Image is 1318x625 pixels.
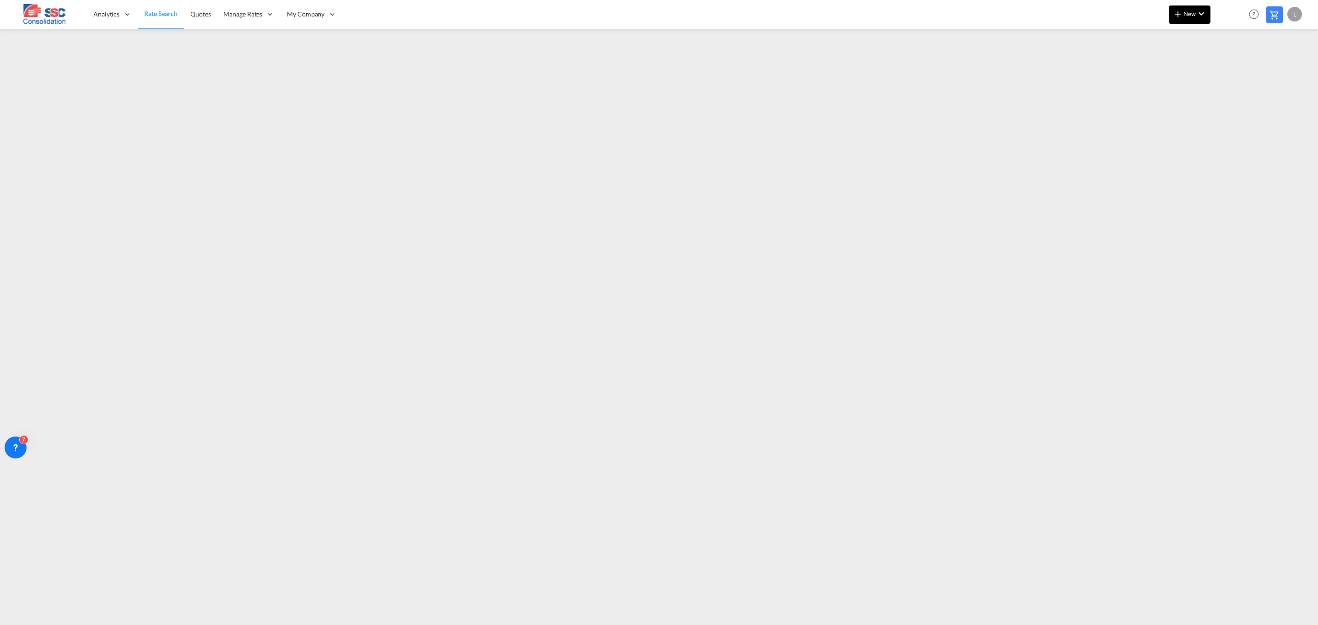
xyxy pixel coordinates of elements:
[190,10,211,18] span: Quotes
[1196,8,1207,19] md-icon: icon-chevron-down
[1246,6,1266,23] div: Help
[144,10,178,17] span: Rate Search
[1246,6,1262,22] span: Help
[1172,10,1207,17] span: New
[93,10,119,19] span: Analytics
[223,10,262,19] span: Manage Rates
[287,10,324,19] span: My Company
[14,4,76,25] img: 37d256205c1f11ecaa91a72466fb0159.png
[1169,5,1210,24] button: icon-plus 400-fgNewicon-chevron-down
[1172,8,1183,19] md-icon: icon-plus 400-fg
[1287,7,1302,22] div: L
